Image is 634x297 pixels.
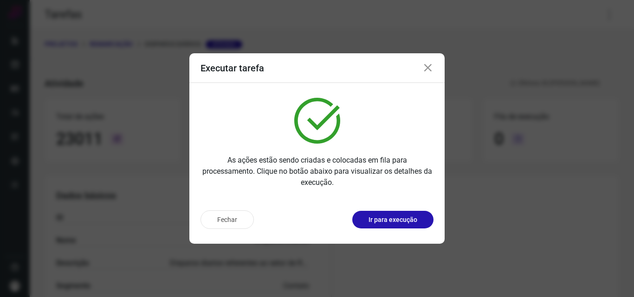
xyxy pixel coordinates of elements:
button: Fechar [201,210,254,229]
h3: Executar tarefa [201,63,264,74]
p: Ir para execução [369,215,417,225]
img: verified.svg [294,98,340,144]
button: Ir para execução [352,211,433,228]
p: As ações estão sendo criadas e colocadas em fila para processamento. Clique no botão abaixo para ... [201,155,433,188]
